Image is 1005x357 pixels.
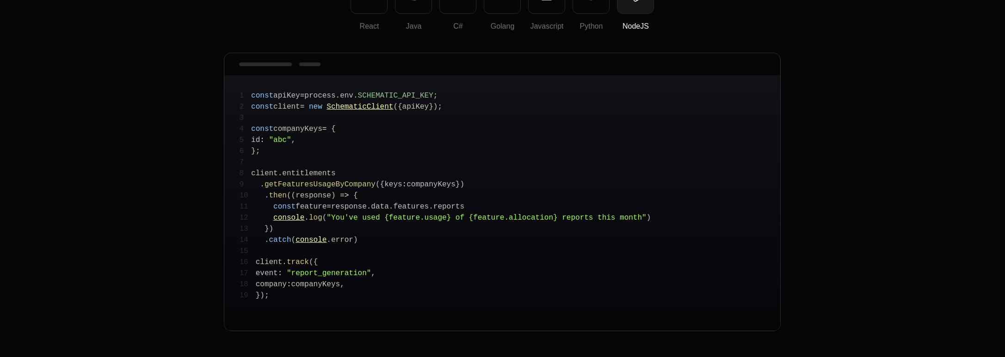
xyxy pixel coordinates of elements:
span: 8 [239,168,251,179]
span: companyKeys [407,180,456,189]
span: => [340,191,349,200]
span: feature [296,203,327,211]
span: = [300,92,305,100]
span: { [331,125,336,133]
span: 13 [239,223,255,234]
span: . [265,236,269,244]
span: { [380,180,385,189]
div: Python [573,21,609,32]
span: response [331,203,367,211]
span: , [371,269,376,277]
span: ) [460,180,464,189]
div: Javascript [529,21,565,32]
span: ( [287,191,291,200]
span: "You've used {feature.usage} of {feature.allocation} reports this month" [327,214,646,222]
span: 14 [239,234,255,246]
span: : [287,280,291,289]
span: { [353,191,358,200]
span: ( [393,103,398,111]
span: : [260,136,265,144]
div: C# [440,21,476,32]
span: . [429,203,433,211]
span: ( [322,214,327,222]
span: ) [433,103,438,111]
span: = [327,203,331,211]
span: "abc" [269,136,291,144]
span: . [327,236,331,244]
span: client [256,258,283,266]
span: : [402,180,407,189]
span: const [251,125,273,133]
span: SCHEMATIC_API_KEY [358,92,433,100]
span: { [398,103,402,111]
span: 3 [239,112,251,123]
span: client [273,103,300,111]
span: ) [269,225,274,233]
span: . [336,92,340,100]
span: getFeaturesUsageByCompany [265,180,376,189]
div: Golang [484,21,520,32]
div: Java [395,21,432,32]
span: ; [265,291,269,300]
span: . [367,203,371,211]
span: ( [376,180,380,189]
span: data [371,203,388,211]
span: const [251,92,273,100]
span: = [300,103,305,111]
span: ) [260,291,265,300]
span: , [291,136,296,144]
span: 10 [239,190,255,201]
span: 6 [239,146,251,157]
span: . [389,203,394,211]
span: features [393,203,429,211]
span: ; [438,103,442,111]
span: companyKeys [273,125,322,133]
span: 15 [239,246,255,257]
span: event [256,269,278,277]
span: id [251,136,260,144]
span: reports [433,203,464,211]
span: error [331,236,353,244]
span: process [304,92,335,100]
span: ; [256,147,260,155]
span: 18 [239,279,255,290]
span: catch [269,236,291,244]
span: entitlements [282,169,335,178]
span: log [309,214,322,222]
span: . [278,169,283,178]
span: ; [433,92,438,100]
span: } [456,180,460,189]
span: env [340,92,353,100]
span: keys [384,180,402,189]
span: apiKey [402,103,429,111]
span: response [296,191,331,200]
span: "report_generation" [287,269,371,277]
span: } [256,291,260,300]
span: then [269,191,287,200]
span: 5 [239,135,251,146]
span: ( [309,258,314,266]
span: } [265,225,269,233]
span: console [296,236,327,244]
span: , [340,280,345,289]
span: apiKey [273,92,300,100]
span: new [309,103,322,111]
span: ( [291,191,296,200]
div: NodeJS [617,21,654,32]
span: ) [331,191,336,200]
span: console [273,214,304,222]
span: 7 [239,157,251,168]
div: React [351,21,387,32]
span: const [273,203,296,211]
span: 4 [239,123,251,135]
span: companyKeys [291,280,340,289]
span: . [353,92,358,100]
span: 16 [239,257,255,268]
span: . [260,180,265,189]
span: 2 [239,101,251,112]
span: } [251,147,256,155]
span: ) [353,236,358,244]
span: : [278,269,283,277]
span: track [287,258,309,266]
span: ) [647,214,651,222]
